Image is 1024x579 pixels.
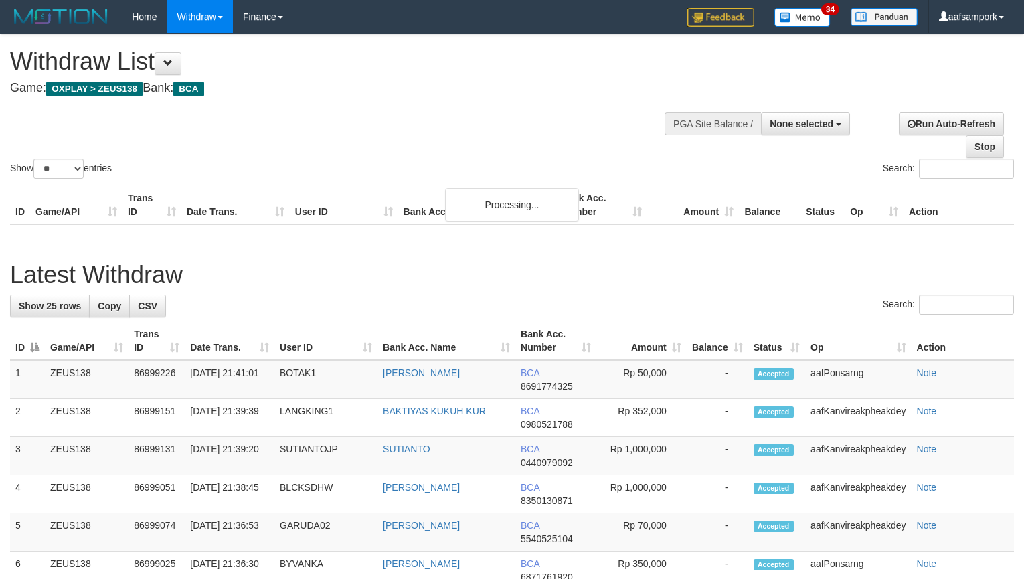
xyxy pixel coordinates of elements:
[761,112,850,135] button: None selected
[754,559,794,570] span: Accepted
[687,360,748,399] td: -
[10,262,1014,288] h1: Latest Withdraw
[774,8,831,27] img: Button%20Memo.svg
[912,322,1014,360] th: Action
[521,495,573,506] span: Copy 8350130871 to clipboard
[181,186,290,224] th: Date Trans.
[290,186,398,224] th: User ID
[274,360,377,399] td: BOTAK1
[521,367,539,378] span: BCA
[754,483,794,494] span: Accepted
[917,367,937,378] a: Note
[687,513,748,552] td: -
[129,475,185,513] td: 86999051
[129,322,185,360] th: Trans ID: activate to sort column ascending
[19,301,81,311] span: Show 25 rows
[687,475,748,513] td: -
[966,135,1004,158] a: Stop
[274,399,377,437] td: LANGKING1
[45,322,129,360] th: Game/API: activate to sort column ascending
[917,558,937,569] a: Note
[515,322,596,360] th: Bank Acc. Number: activate to sort column ascending
[45,475,129,513] td: ZEUS138
[185,399,274,437] td: [DATE] 21:39:39
[800,186,845,224] th: Status
[748,322,805,360] th: Status: activate to sort column ascending
[851,8,918,26] img: panduan.png
[10,295,90,317] a: Show 25 rows
[687,8,754,27] img: Feedback.jpg
[445,188,579,222] div: Processing...
[596,475,686,513] td: Rp 1,000,000
[917,482,937,493] a: Note
[274,322,377,360] th: User ID: activate to sort column ascending
[521,444,539,454] span: BCA
[10,82,669,95] h4: Game: Bank:
[521,457,573,468] span: Copy 0440979092 to clipboard
[521,482,539,493] span: BCA
[398,186,556,224] th: Bank Acc. Name
[274,437,377,475] td: SUTIANTOJP
[805,322,911,360] th: Op: activate to sort column ascending
[665,112,761,135] div: PGA Site Balance /
[138,301,157,311] span: CSV
[185,475,274,513] td: [DATE] 21:38:45
[687,399,748,437] td: -
[173,82,203,96] span: BCA
[30,186,122,224] th: Game/API
[383,482,460,493] a: [PERSON_NAME]
[274,475,377,513] td: BLCKSDHW
[805,475,911,513] td: aafKanvireakpheakdey
[521,419,573,430] span: Copy 0980521788 to clipboard
[805,513,911,552] td: aafKanvireakpheakdey
[33,159,84,179] select: Showentries
[383,520,460,531] a: [PERSON_NAME]
[185,322,274,360] th: Date Trans.: activate to sort column ascending
[383,558,460,569] a: [PERSON_NAME]
[10,475,45,513] td: 4
[687,437,748,475] td: -
[917,406,937,416] a: Note
[10,186,30,224] th: ID
[10,7,112,27] img: MOTION_logo.png
[805,399,911,437] td: aafKanvireakpheakdey
[122,186,181,224] th: Trans ID
[10,48,669,75] h1: Withdraw List
[845,186,904,224] th: Op
[754,444,794,456] span: Accepted
[45,513,129,552] td: ZEUS138
[754,406,794,418] span: Accepted
[596,513,686,552] td: Rp 70,000
[754,368,794,380] span: Accepted
[129,513,185,552] td: 86999074
[185,513,274,552] td: [DATE] 21:36:53
[596,399,686,437] td: Rp 352,000
[883,295,1014,315] label: Search:
[521,520,539,531] span: BCA
[917,520,937,531] a: Note
[383,444,430,454] a: SUTIANTO
[899,112,1004,135] a: Run Auto-Refresh
[919,159,1014,179] input: Search:
[46,82,143,96] span: OXPLAY > ZEUS138
[596,360,686,399] td: Rp 50,000
[10,159,112,179] label: Show entries
[45,399,129,437] td: ZEUS138
[383,367,460,378] a: [PERSON_NAME]
[129,295,166,317] a: CSV
[10,399,45,437] td: 2
[129,399,185,437] td: 86999151
[917,444,937,454] a: Note
[383,406,486,416] a: BAKTIYAS KUKUH KUR
[98,301,121,311] span: Copy
[10,360,45,399] td: 1
[596,437,686,475] td: Rp 1,000,000
[556,186,647,224] th: Bank Acc. Number
[10,322,45,360] th: ID: activate to sort column descending
[904,186,1014,224] th: Action
[521,558,539,569] span: BCA
[129,360,185,399] td: 86999226
[805,360,911,399] td: aafPonsarng
[45,360,129,399] td: ZEUS138
[377,322,515,360] th: Bank Acc. Name: activate to sort column ascending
